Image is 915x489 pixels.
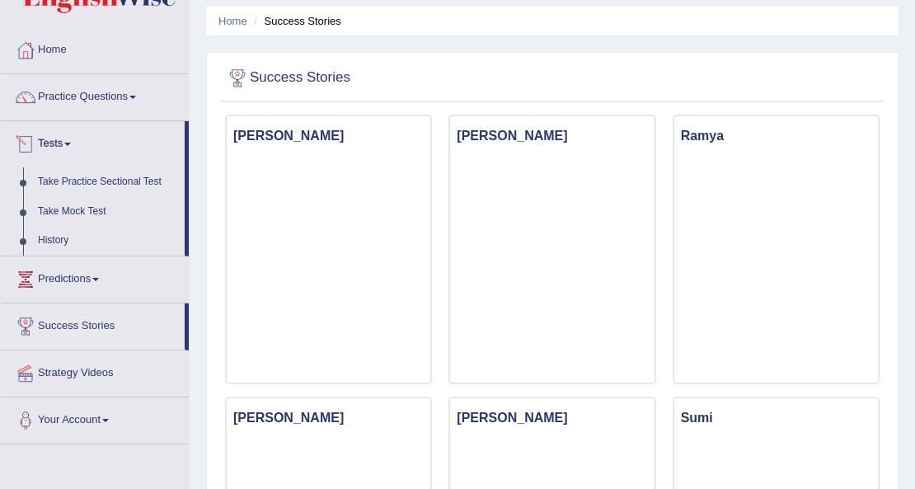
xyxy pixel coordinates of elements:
[1,256,189,298] a: Predictions
[674,407,878,430] h3: Sumi
[1,121,185,162] a: Tests
[30,167,185,197] a: Take Practice Sectional Test
[1,303,185,345] a: Success Stories
[674,125,878,148] h3: Ramya
[227,407,430,430] h3: [PERSON_NAME]
[218,15,247,27] a: Home
[1,27,189,68] a: Home
[1,74,189,115] a: Practice Questions
[450,125,654,148] h3: [PERSON_NAME]
[1,350,189,392] a: Strategy Videos
[225,66,631,91] h2: Success Stories
[30,226,185,256] a: History
[30,197,185,227] a: Take Mock Test
[250,13,340,29] li: Success Stories
[227,125,430,148] h3: [PERSON_NAME]
[450,407,654,430] h3: [PERSON_NAME]
[1,397,189,439] a: Your Account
